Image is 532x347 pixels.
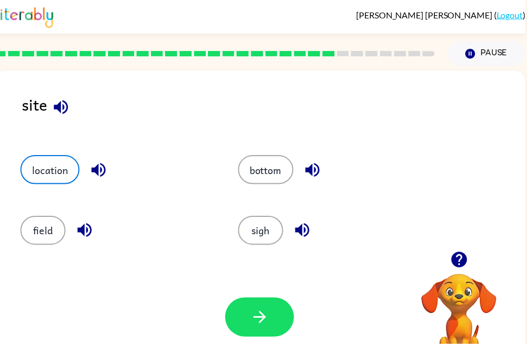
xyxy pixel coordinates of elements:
[22,93,531,135] div: site
[21,218,66,247] button: field
[240,157,296,186] button: bottom
[452,42,531,67] button: Pause
[360,10,499,20] span: [PERSON_NAME] [PERSON_NAME]
[360,10,531,20] div: ( )
[502,10,528,20] a: Logout
[240,218,286,247] button: sigh
[21,157,80,186] button: location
